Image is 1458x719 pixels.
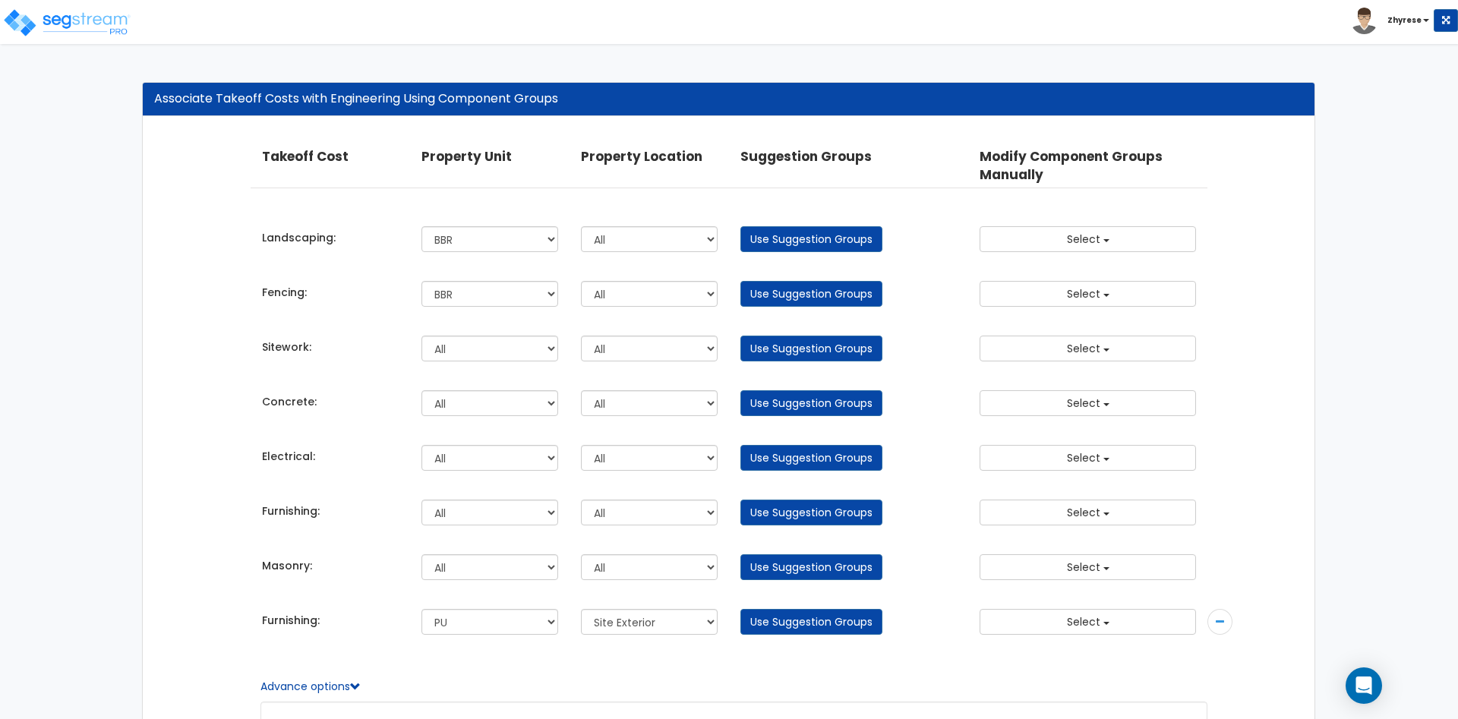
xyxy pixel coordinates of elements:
[740,445,882,471] a: Use Suggestion Groups
[980,281,1196,307] button: Select
[740,336,882,361] a: Use Suggestion Groups
[1387,14,1422,26] b: Zhyrese
[1067,614,1100,629] span: Select
[262,285,307,300] label: Fencing:
[980,500,1196,525] button: Select
[980,445,1196,471] button: Select
[740,554,882,580] a: Use Suggestion Groups
[1067,560,1100,575] span: Select
[262,558,312,573] label: Masonry:
[262,503,320,519] label: Furnishing:
[980,390,1196,416] button: Select
[421,147,512,166] b: Property Unit
[1067,341,1100,356] span: Select
[740,390,882,416] a: Use Suggestion Groups
[1067,450,1100,465] span: Select
[581,147,702,166] b: Property Location
[980,226,1196,252] button: Select
[1067,232,1100,247] span: Select
[262,613,320,628] label: Furnishing:
[980,554,1196,580] button: Select
[1351,8,1378,34] img: avatar.png
[740,281,882,307] a: Use Suggestion Groups
[1067,505,1100,520] span: Select
[740,500,882,525] a: Use Suggestion Groups
[980,336,1196,361] button: Select
[1067,396,1100,411] span: Select
[1067,286,1100,301] span: Select
[262,394,317,409] label: Concrete:
[740,226,882,252] a: Use Suggestion Groups
[154,90,1303,108] div: Associate Takeoff Costs with Engineering Using Component Groups
[740,609,882,635] a: Use Suggestion Groups
[2,8,131,38] img: logo_pro_r.png
[980,609,1196,635] button: Select
[262,147,349,166] b: Takeoff Cost
[980,147,1163,184] b: Modify Component Groups Manually
[1207,609,1232,635] div: Remove Take Off Cost Advance Mapping
[262,230,336,245] label: Landscaping:
[740,147,872,166] b: Suggestion Groups
[262,449,315,464] label: Electrical:
[1346,667,1382,704] div: Open Intercom Messenger
[260,679,361,694] a: Advance options
[262,339,311,355] label: Sitework:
